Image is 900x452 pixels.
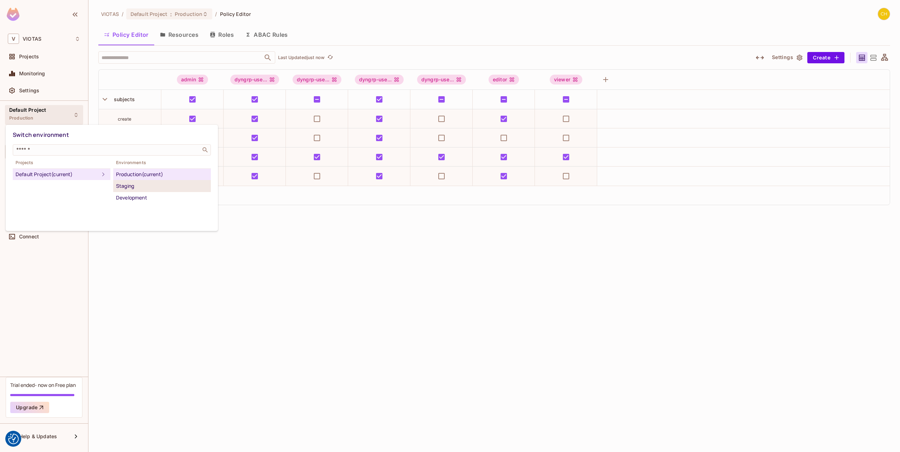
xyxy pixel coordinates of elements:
[13,160,110,166] span: Projects
[113,160,211,166] span: Environments
[116,182,208,190] div: Staging
[116,193,208,202] div: Development
[16,170,99,179] div: Default Project (current)
[13,131,69,139] span: Switch environment
[8,434,19,444] button: Consent Preferences
[116,170,208,179] div: Production (current)
[8,434,19,444] img: Revisit consent button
